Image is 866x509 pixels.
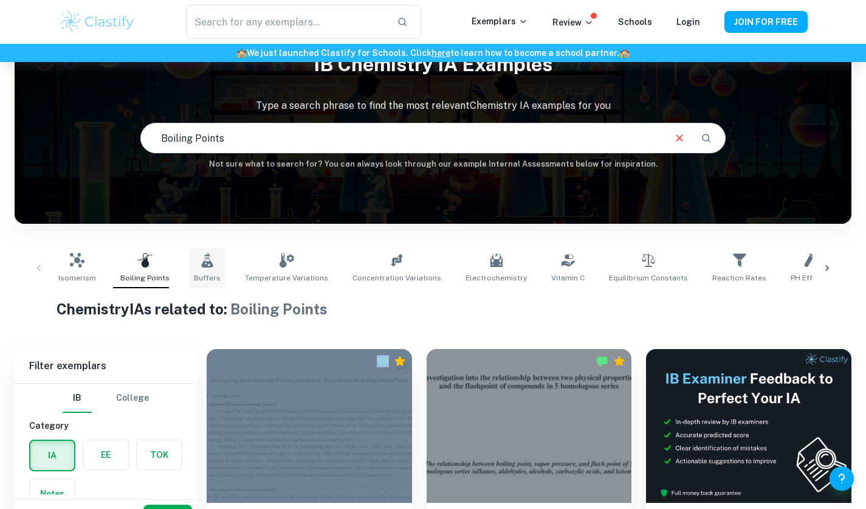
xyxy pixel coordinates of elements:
span: 🏫 [619,48,630,58]
button: Search [696,128,717,148]
h1: Chemistry IAs related to: [57,298,809,320]
button: TOK [137,440,182,469]
img: Clastify logo [59,10,136,34]
button: JOIN FOR FREE [724,11,808,33]
button: IB [63,384,92,413]
button: EE [83,440,128,469]
h6: Not sure what to search for? You can always look through our example Internal Assessments below f... [15,158,851,170]
a: here [431,48,450,58]
button: Clear [668,126,691,150]
button: Help and Feedback [830,466,854,491]
h1: IB Chemistry IA examples [15,45,851,84]
span: Buffers [194,272,221,283]
span: Vitamin C [551,272,585,283]
span: pH Effects [791,272,828,283]
div: Premium [394,355,406,367]
input: Search for any exemplars... [186,5,387,39]
a: Schools [618,17,652,27]
span: Electrochemistry [466,272,527,283]
span: Isomerism [58,272,96,283]
h6: We just launched Clastify for Schools. Click to learn how to become a school partner. [2,46,864,60]
span: Concentration Variations [352,272,441,283]
button: IA [30,441,74,470]
span: 🏫 [236,48,247,58]
div: Filter type choice [63,384,149,413]
button: College [116,384,149,413]
img: Thumbnail [646,349,851,503]
span: Equilibrium Constants [609,272,688,283]
p: Exemplars [472,15,528,28]
div: Premium [613,355,625,367]
h6: Category [29,419,182,432]
input: E.g. enthalpy of combustion, Winkler method, phosphate and temperature... [141,121,664,155]
img: Marked [596,355,608,367]
span: Boiling Points [230,300,328,317]
a: Login [676,17,700,27]
span: Boiling Points [120,272,170,283]
p: Review [552,16,594,29]
span: Reaction Rates [712,272,766,283]
h6: Filter exemplars [15,349,197,383]
p: Type a search phrase to find the most relevant Chemistry IA examples for you [15,99,851,113]
span: Temperature Variations [245,272,328,283]
img: Marked [377,355,389,367]
button: Notes [30,479,75,508]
